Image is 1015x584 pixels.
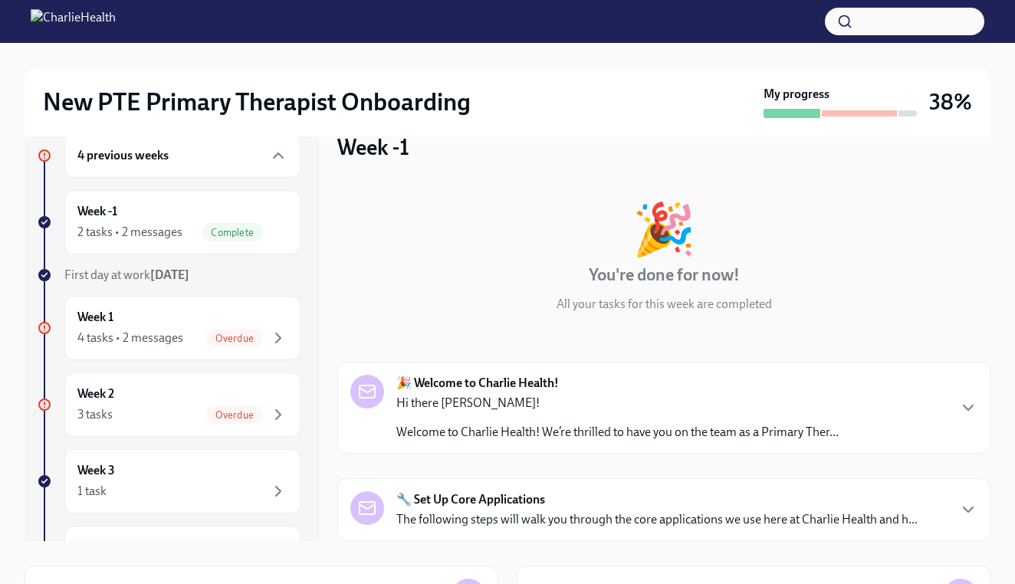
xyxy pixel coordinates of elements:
a: Week 31 task [37,449,301,513]
div: 4 tasks • 2 messages [77,330,183,346]
h3: 38% [929,88,972,116]
strong: [DATE] [150,267,189,282]
div: 4 previous weeks [64,133,301,178]
span: Overdue [206,409,263,421]
h4: You're done for now! [589,264,740,287]
span: Complete [202,227,263,238]
a: First day at work[DATE] [37,267,301,284]
a: Week 23 tasksOverdue [37,372,301,437]
p: All your tasks for this week are completed [557,296,772,313]
div: 3 tasks [77,406,113,423]
h6: Week 2 [77,386,114,402]
p: Hi there [PERSON_NAME]! [396,395,839,412]
strong: 🔧 Set Up Core Applications [396,491,545,508]
span: Overdue [206,333,263,344]
h6: 4 previous weeks [77,147,169,164]
strong: 🎉 Welcome to Charlie Health! [396,375,559,392]
div: 1 task [77,483,107,500]
h6: Week 3 [77,462,115,479]
h6: Week -1 [77,203,117,220]
p: Welcome to Charlie Health! We’re thrilled to have you on the team as a Primary Ther... [396,424,839,441]
a: Week 14 tasks • 2 messagesOverdue [37,296,301,360]
div: 2 tasks • 2 messages [77,224,182,241]
h3: Week -1 [337,133,409,161]
strong: My progress [764,86,829,103]
p: The following steps will walk you through the core applications we use here at Charlie Health and... [396,511,918,528]
h6: Week 4 [77,539,115,556]
a: Week -12 tasks • 2 messagesComplete [37,190,301,254]
img: CharlieHealth [31,9,116,34]
span: First day at work [64,267,189,282]
h6: Week 1 [77,309,113,326]
div: 🎉 [632,204,695,254]
h2: New PTE Primary Therapist Onboarding [43,87,471,117]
